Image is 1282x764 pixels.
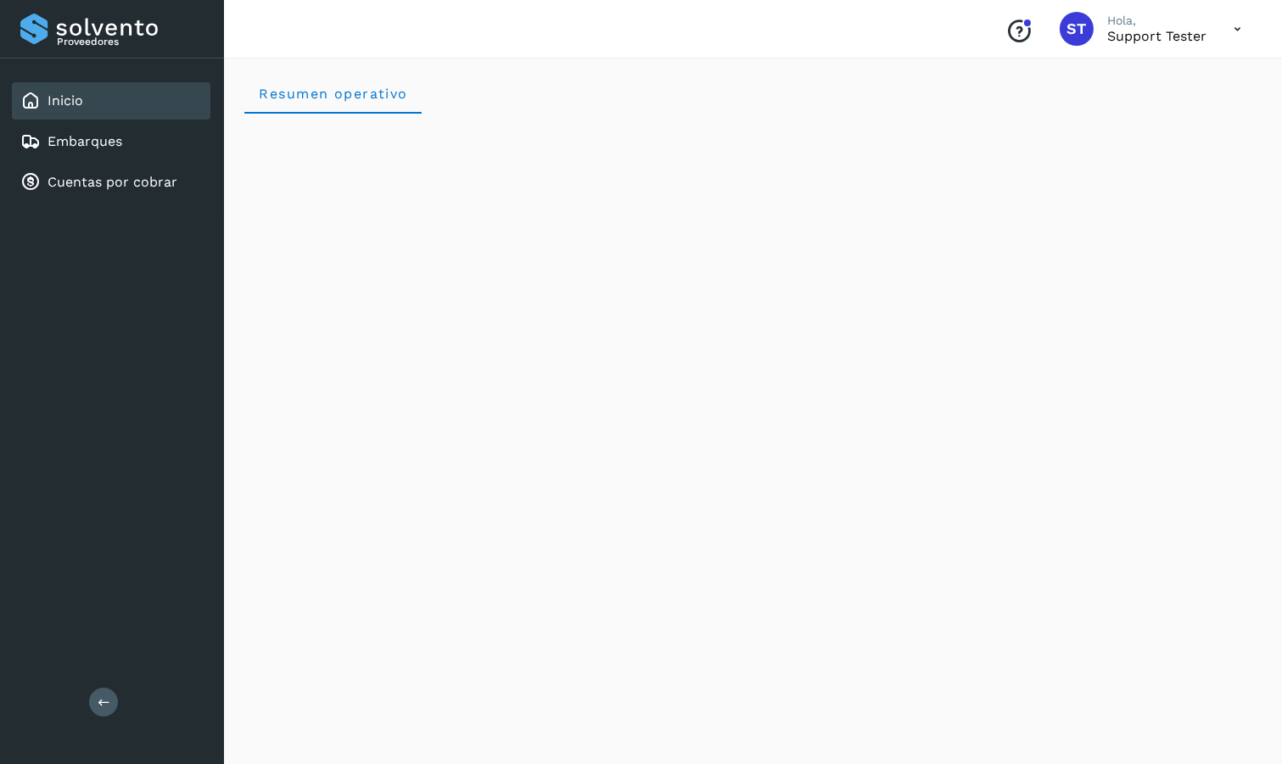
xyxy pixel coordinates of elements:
[12,164,210,201] div: Cuentas por cobrar
[12,82,210,120] div: Inicio
[258,86,408,102] span: Resumen operativo
[48,92,83,109] a: Inicio
[1107,28,1206,44] p: Support Tester
[1107,14,1206,28] p: Hola,
[57,36,204,47] p: Proveedores
[48,174,177,190] a: Cuentas por cobrar
[12,123,210,160] div: Embarques
[48,133,122,149] a: Embarques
